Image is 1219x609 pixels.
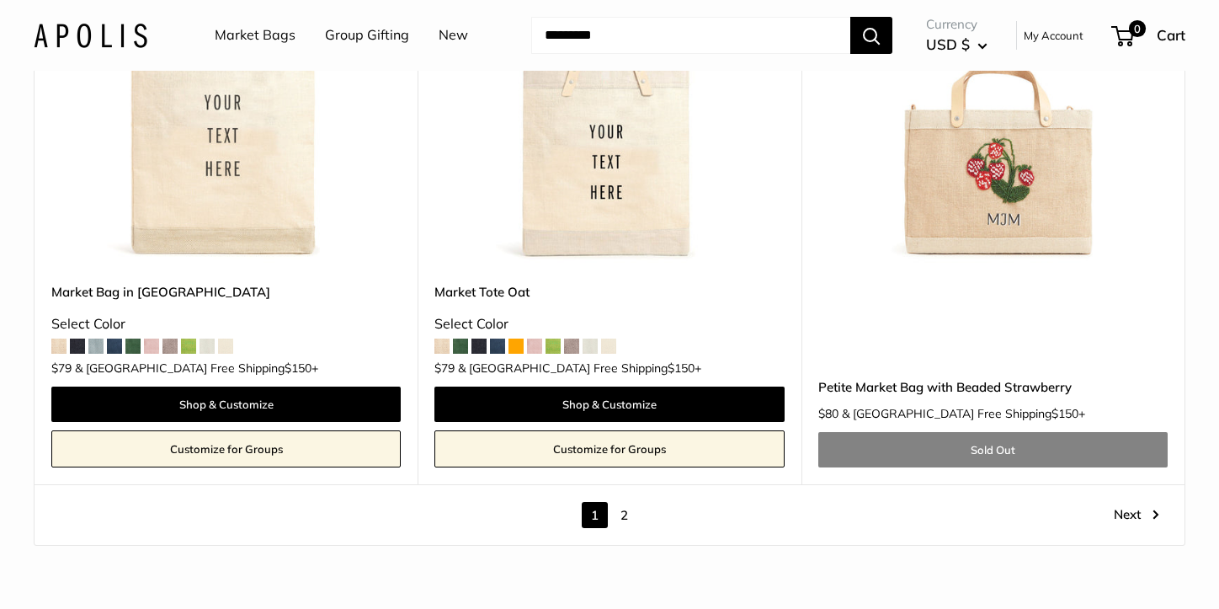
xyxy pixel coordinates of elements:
span: Cart [1157,26,1185,44]
a: My Account [1024,25,1083,45]
a: Group Gifting [325,23,409,48]
span: $150 [285,361,311,376]
a: Market Tote Oat [434,282,784,302]
a: Market Bag in [GEOGRAPHIC_DATA] [51,282,401,302]
iframe: Sign Up via Text for Offers [13,545,180,596]
span: $150 [668,361,695,376]
input: Search... [531,17,850,54]
span: USD $ [926,35,970,53]
span: Currency [926,13,987,36]
span: & [GEOGRAPHIC_DATA] Free Shipping + [458,362,701,374]
a: 0 Cart [1113,22,1185,49]
a: Next [1114,502,1159,528]
a: 2 [611,502,637,528]
a: Shop & Customize [51,387,401,422]
span: $79 [51,361,72,376]
img: Apolis [34,23,147,47]
a: New [439,23,468,48]
span: 0 [1129,20,1146,37]
span: & [GEOGRAPHIC_DATA] Free Shipping + [842,408,1085,419]
button: Search [850,17,892,54]
span: $150 [1051,406,1078,421]
div: Select Color [434,312,784,337]
span: $80 [818,406,838,421]
div: Select Color [51,312,401,337]
a: Customize for Groups [51,430,401,467]
button: USD $ [926,31,987,58]
span: $79 [434,361,455,376]
a: Sold Out [818,432,1168,467]
a: Customize for Groups [434,430,784,467]
a: Market Bags [215,23,295,48]
span: & [GEOGRAPHIC_DATA] Free Shipping + [75,362,318,374]
span: 1 [582,502,608,528]
a: Shop & Customize [434,387,784,422]
a: Petite Market Bag with Beaded Strawberry [818,377,1168,397]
